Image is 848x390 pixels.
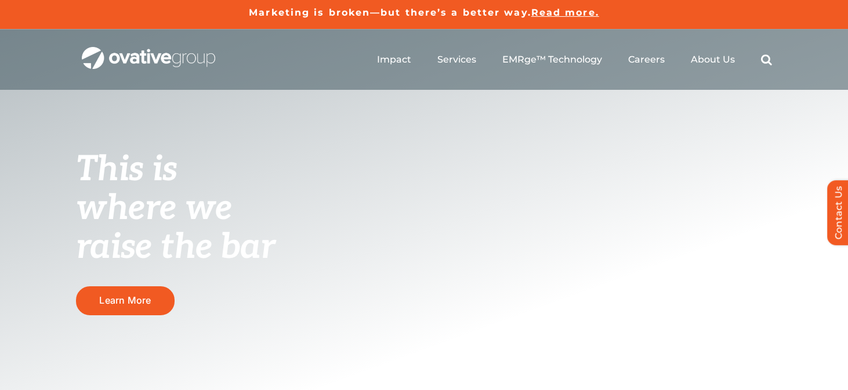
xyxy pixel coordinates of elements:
[76,286,175,315] a: Learn More
[76,149,177,191] span: This is
[76,188,275,268] span: where we raise the bar
[761,54,772,65] a: Search
[249,7,531,18] a: Marketing is broken—but there’s a better way.
[377,41,772,78] nav: Menu
[437,54,476,65] a: Services
[99,295,151,306] span: Learn More
[628,54,665,65] a: Careers
[82,46,215,57] a: OG_Full_horizontal_WHT
[691,54,735,65] a: About Us
[502,54,602,65] a: EMRge™ Technology
[377,54,411,65] a: Impact
[531,7,599,18] a: Read more.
